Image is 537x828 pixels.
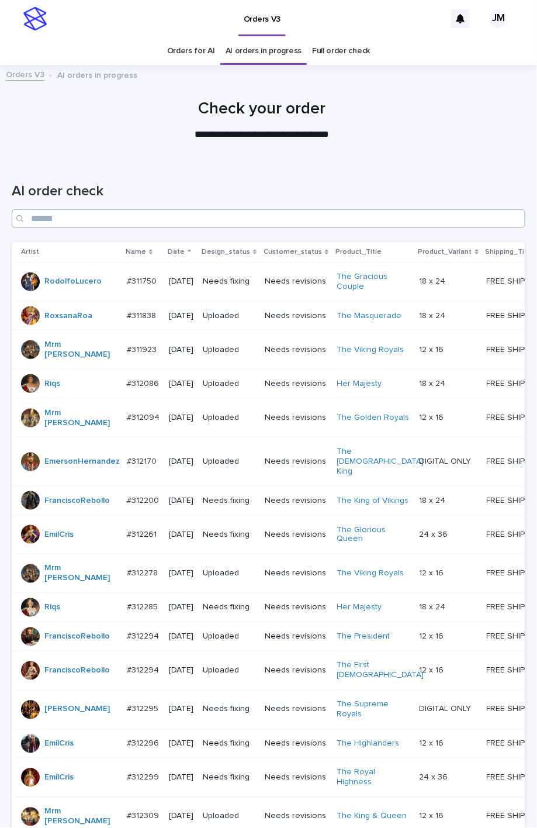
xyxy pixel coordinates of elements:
[169,705,193,715] p: [DATE]
[420,410,446,423] p: 12 x 16
[127,527,159,540] p: #312261
[169,413,193,423] p: [DATE]
[21,246,39,258] p: Artist
[337,525,410,545] a: The Glorious Queen
[226,37,302,65] a: AI orders in progress
[203,311,255,321] p: Uploaded
[44,311,92,321] a: RoxsanaRoa
[44,739,74,749] a: EmilCris
[265,379,327,389] p: Needs revisions
[203,345,255,355] p: Uploaded
[337,379,382,389] a: Her Majesty
[203,773,255,783] p: Needs fixing
[203,277,255,287] p: Needs fixing
[203,569,255,579] p: Uploaded
[420,309,448,321] p: 18 x 24
[203,603,255,613] p: Needs fixing
[418,246,472,258] p: Product_Variant
[127,630,161,642] p: #312294
[203,666,255,676] p: Uploaded
[23,7,47,30] img: stacker-logo-s-only.png
[337,413,410,423] a: The Golden Royals
[265,666,327,676] p: Needs revisions
[337,768,410,788] a: The Royal Highness
[420,527,451,540] p: 24 x 36
[169,812,193,822] p: [DATE]
[127,567,160,579] p: #312278
[127,771,161,783] p: #312299
[167,37,215,65] a: Orders for AI
[202,246,250,258] p: Design_status
[168,246,185,258] p: Date
[336,246,382,258] p: Product_Title
[337,632,390,642] a: The President
[420,809,446,822] p: 12 x 16
[420,377,448,389] p: 18 x 24
[265,311,327,321] p: Needs revisions
[44,379,60,389] a: Riqs
[420,771,451,783] p: 24 x 36
[44,666,110,676] a: FranciscoRebollo
[44,340,117,360] a: Mrm [PERSON_NAME]
[420,601,448,613] p: 18 x 24
[203,413,255,423] p: Uploaded
[44,773,74,783] a: EmilCris
[203,739,255,749] p: Needs fixing
[203,705,255,715] p: Needs fixing
[265,705,327,715] p: Needs revisions
[169,603,193,613] p: [DATE]
[127,702,161,715] p: #312295
[44,564,117,584] a: Mrm [PERSON_NAME]
[127,377,161,389] p: #312086
[265,632,327,642] p: Needs revisions
[265,277,327,287] p: Needs revisions
[44,807,117,827] a: Mrm [PERSON_NAME]
[127,494,161,506] p: #312200
[203,530,255,540] p: Needs fixing
[44,632,110,642] a: FranciscoRebollo
[203,496,255,506] p: Needs fixing
[127,454,159,467] p: #312170
[127,601,160,613] p: #312285
[44,408,117,428] a: Mrm [PERSON_NAME]
[44,457,120,467] a: EmersonHernandez
[420,494,448,506] p: 18 x 24
[169,379,193,389] p: [DATE]
[337,661,424,681] a: The First [DEMOGRAPHIC_DATA]
[44,496,110,506] a: FranciscoRebollo
[337,739,400,749] a: The Highlanders
[169,457,193,467] p: [DATE]
[203,632,255,642] p: Uploaded
[312,37,370,65] a: Full order check
[6,67,44,81] a: Orders V3
[44,530,74,540] a: EmilCris
[337,812,407,822] a: The King & Queen
[203,457,255,467] p: Uploaded
[265,530,327,540] p: Needs revisions
[203,379,255,389] p: Uploaded
[337,311,402,321] a: The Masquerade
[12,99,512,119] h1: Check your order
[169,496,193,506] p: [DATE]
[337,569,404,579] a: The Viking Royals
[265,739,327,749] p: Needs revisions
[265,457,327,467] p: Needs revisions
[337,345,404,355] a: The Viking Royals
[12,209,525,228] input: Search
[337,603,382,613] a: Her Majesty
[337,496,409,506] a: The King of Vikings
[420,630,446,642] p: 12 x 16
[44,277,102,287] a: RodolfoLucero
[44,705,110,715] a: [PERSON_NAME]
[264,246,322,258] p: Customer_status
[169,345,193,355] p: [DATE]
[169,666,193,676] p: [DATE]
[337,700,410,720] a: The Supreme Royals
[265,773,327,783] p: Needs revisions
[169,311,193,321] p: [DATE]
[203,812,255,822] p: Uploaded
[337,272,410,292] a: The Gracious Couple
[169,569,193,579] p: [DATE]
[127,737,161,749] p: #312296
